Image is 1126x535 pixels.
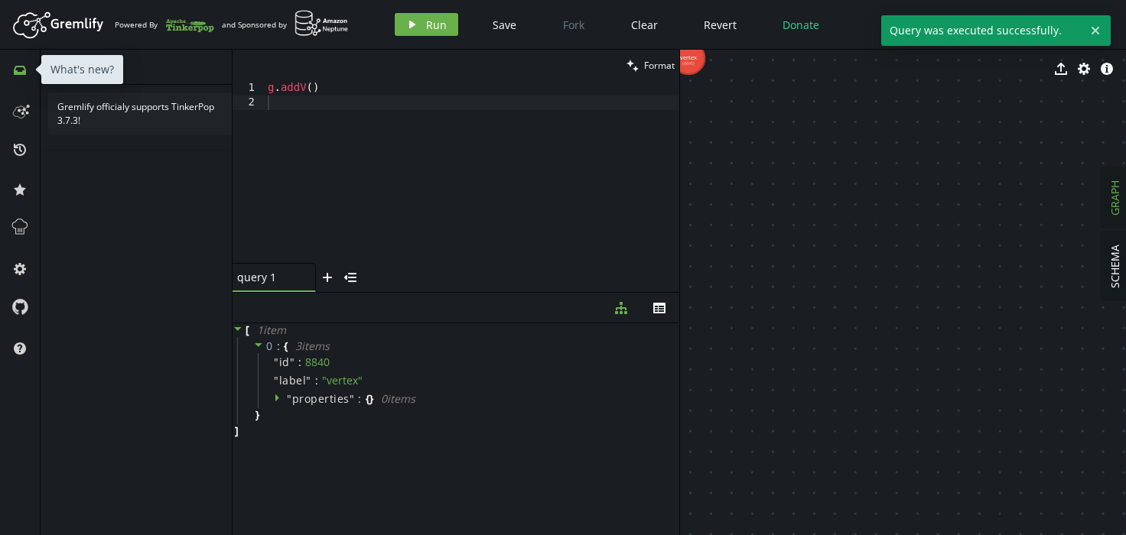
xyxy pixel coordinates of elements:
div: 1 [233,81,265,96]
span: GRAPH [1108,180,1122,216]
span: query 1 [237,270,298,284]
button: Save [481,13,528,36]
button: Clear [620,13,669,36]
span: } [253,408,259,422]
button: Run [395,13,458,36]
span: " [274,355,279,369]
span: Run [426,18,447,32]
span: [ [246,323,249,337]
div: and Sponsored by [222,10,349,39]
span: Query was executed successfully. [881,15,1084,46]
span: { [366,392,369,406]
div: 2 [233,96,265,110]
span: Revert [704,18,737,32]
span: " [274,373,279,387]
span: 0 item s [381,391,415,406]
span: Save [493,18,516,32]
span: " [287,391,292,406]
button: Revert [692,13,748,36]
span: { [284,339,288,353]
button: Sign In [1064,13,1115,36]
span: label [279,374,307,387]
span: ] [233,424,239,438]
span: properties [292,391,350,406]
button: Donate [771,13,831,36]
span: " [290,355,295,369]
span: : [315,374,318,387]
span: " vertex " [322,373,363,387]
span: Fork [563,18,584,32]
span: Format [644,59,675,72]
span: 3 item s [295,339,330,353]
span: : [358,392,362,406]
span: : [277,339,281,353]
span: id [279,355,290,369]
span: " [306,373,311,387]
div: What's new? [41,55,123,84]
span: " [350,391,355,406]
button: Fork [551,13,597,36]
span: Clear [631,18,658,32]
div: Powered By [115,11,214,38]
img: AWS Neptune [295,10,349,37]
span: : [298,355,301,369]
div: Gremlify officialy supports TinkerPop 3.7.3! [48,92,236,135]
span: Donate [783,18,819,32]
div: 8840 [305,355,330,369]
span: 1 item [257,323,286,337]
span: SCHEMA [1108,245,1122,288]
button: Format [622,50,679,81]
span: 0 [266,339,273,353]
span: } [369,392,373,406]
